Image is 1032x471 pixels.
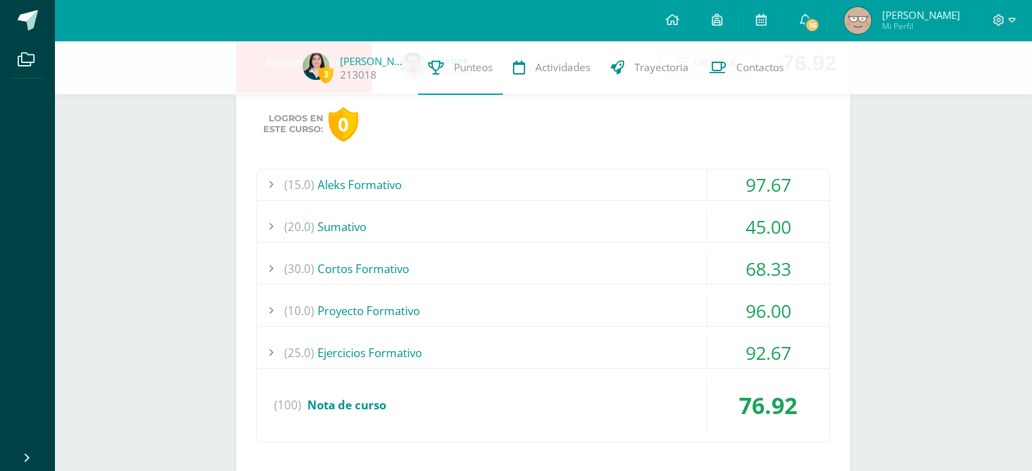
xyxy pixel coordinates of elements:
div: 45.00 [707,211,829,242]
a: Contactos [699,41,794,95]
div: Ejercicios Formativo [257,337,829,368]
span: (15.0) [284,169,314,200]
span: Nota de curso [307,397,386,413]
span: Contactos [736,60,784,75]
span: 3 [318,66,333,83]
div: 76.92 [707,380,829,431]
img: 4935db1020889ec8a770b94a1ae4485b.png [303,53,330,80]
a: [PERSON_NAME] [340,54,408,68]
div: 96.00 [707,295,829,326]
span: 16 [805,18,820,33]
span: (100) [274,380,301,431]
a: Trayectoria [600,41,699,95]
a: Punteos [418,41,503,95]
span: (10.0) [284,295,314,326]
span: Logros en este curso: [263,113,323,135]
span: (30.0) [284,253,314,284]
span: [PERSON_NAME] [881,8,959,22]
div: 0 [328,107,358,142]
img: 1d5ff08e5e634c33347504321c809827.png [844,7,871,34]
div: Cortos Formativo [257,253,829,284]
span: Trayectoria [634,60,689,75]
div: 97.67 [707,169,829,200]
div: Proyecto Formativo [257,295,829,326]
span: Mi Perfil [881,20,959,32]
div: Aleks Formativo [257,169,829,200]
span: Actividades [535,60,590,75]
a: 213018 [340,68,377,82]
div: 92.67 [707,337,829,368]
div: 68.33 [707,253,829,284]
div: Sumativo [257,211,829,242]
span: Punteos [454,60,493,75]
a: Actividades [503,41,600,95]
span: (25.0) [284,337,314,368]
span: (20.0) [284,211,314,242]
